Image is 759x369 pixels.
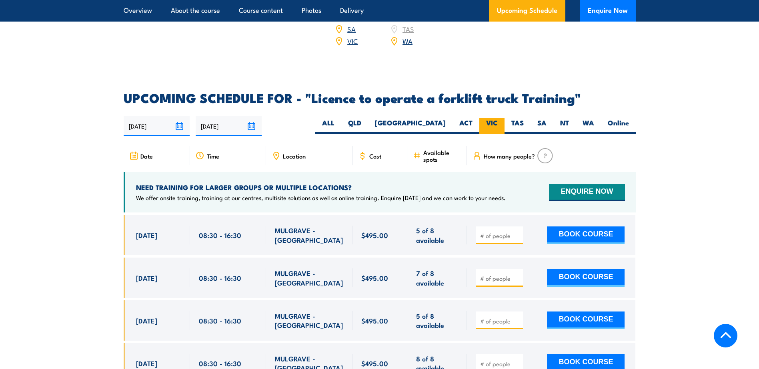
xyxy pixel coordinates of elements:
span: $495.00 [361,273,388,282]
span: Date [140,153,153,159]
span: [DATE] [136,273,157,282]
span: MULGRAVE - [GEOGRAPHIC_DATA] [275,268,344,287]
input: From date [124,116,190,136]
span: [DATE] [136,230,157,240]
span: $495.00 [361,230,388,240]
a: VIC [347,36,358,46]
span: Time [207,153,219,159]
span: 7 of 8 available [416,268,458,287]
span: Location [283,153,306,159]
span: [DATE] [136,316,157,325]
span: Available spots [423,149,461,163]
h4: NEED TRAINING FOR LARGER GROUPS OR MULTIPLE LOCATIONS? [136,183,506,192]
p: We offer onsite training, training at our centres, multisite solutions as well as online training... [136,194,506,202]
h2: UPCOMING SCHEDULE FOR - "Licence to operate a forklift truck Training" [124,92,636,103]
span: 5 of 8 available [416,226,458,244]
span: 08:30 - 16:30 [199,273,241,282]
span: 08:30 - 16:30 [199,230,241,240]
span: Cost [369,153,381,159]
span: 5 of 8 available [416,311,458,330]
input: # of people [480,274,520,282]
label: TAS [505,118,531,134]
a: WA [403,36,413,46]
button: ENQUIRE NOW [549,184,625,201]
input: # of people [480,317,520,325]
label: ALL [315,118,341,134]
label: Online [601,118,636,134]
span: 08:30 - 16:30 [199,316,241,325]
span: How many people? [484,153,535,159]
button: BOOK COURSE [547,269,625,287]
button: BOOK COURSE [547,226,625,244]
button: BOOK COURSE [547,311,625,329]
label: WA [576,118,601,134]
span: MULGRAVE - [GEOGRAPHIC_DATA] [275,311,344,330]
input: # of people [480,360,520,368]
label: [GEOGRAPHIC_DATA] [368,118,453,134]
span: 08:30 - 16:30 [199,359,241,368]
label: NT [553,118,576,134]
input: # of people [480,232,520,240]
span: $495.00 [361,316,388,325]
a: SA [347,24,356,34]
span: [DATE] [136,359,157,368]
span: $495.00 [361,359,388,368]
label: SA [531,118,553,134]
label: QLD [341,118,368,134]
label: VIC [479,118,505,134]
span: MULGRAVE - [GEOGRAPHIC_DATA] [275,226,344,244]
label: ACT [453,118,479,134]
input: To date [196,116,262,136]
